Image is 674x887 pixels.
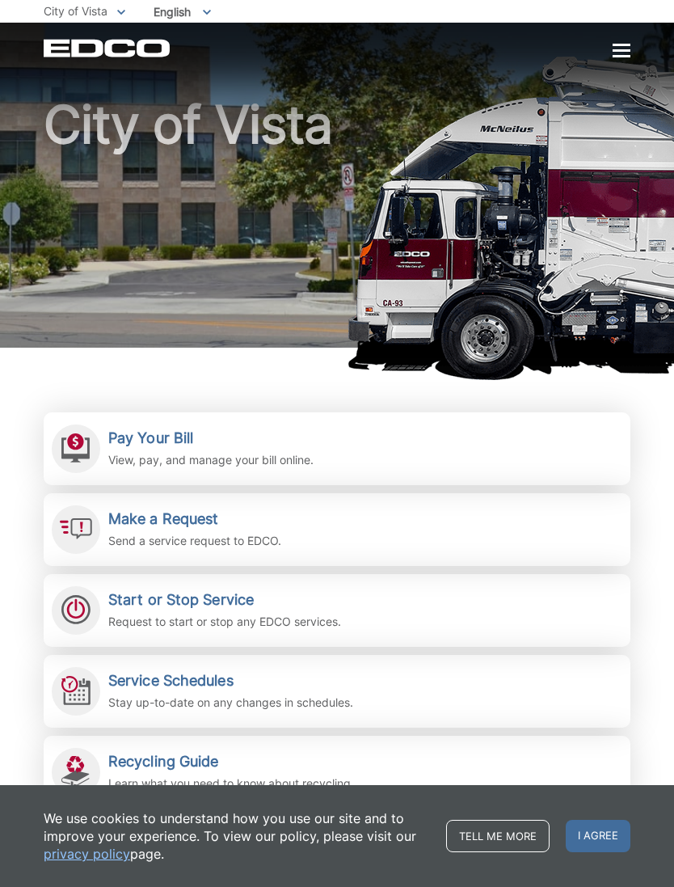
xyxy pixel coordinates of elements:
[44,99,630,355] h1: City of Vista
[108,451,314,469] p: View, pay, and manage your bill online.
[108,429,314,447] h2: Pay Your Bill
[44,412,630,485] a: Pay Your Bill View, pay, and manage your bill online.
[108,694,353,712] p: Stay up-to-date on any changes in schedules.
[108,672,353,690] h2: Service Schedules
[108,510,281,528] h2: Make a Request
[446,820,550,852] a: Tell me more
[44,845,130,863] a: privacy policy
[108,775,354,792] p: Learn what you need to know about recycling.
[108,753,354,771] h2: Recycling Guide
[44,809,430,863] p: We use cookies to understand how you use our site and to improve your experience. To view our pol...
[108,591,341,609] h2: Start or Stop Service
[108,613,341,631] p: Request to start or stop any EDCO services.
[44,493,630,566] a: Make a Request Send a service request to EDCO.
[44,655,630,728] a: Service Schedules Stay up-to-date on any changes in schedules.
[44,39,172,57] a: EDCD logo. Return to the homepage.
[566,820,630,852] span: I agree
[108,532,281,550] p: Send a service request to EDCO.
[44,4,107,18] span: City of Vista
[44,736,630,809] a: Recycling Guide Learn what you need to know about recycling.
